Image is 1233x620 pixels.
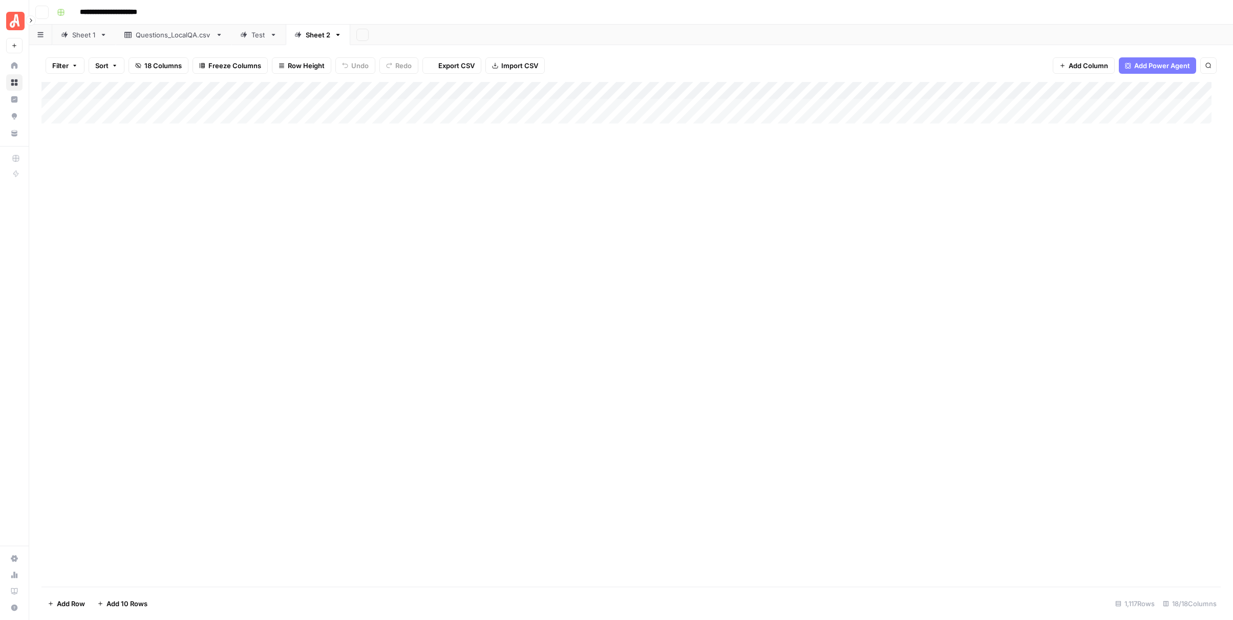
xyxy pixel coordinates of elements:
[116,25,231,45] a: Questions_LocalQA.csv
[6,8,23,34] button: Workspace: Angi
[6,12,25,30] img: Angi Logo
[335,57,375,74] button: Undo
[6,74,23,91] a: Browse
[438,60,475,71] span: Export CSV
[6,583,23,600] a: Learning Hub
[251,30,266,40] div: Test
[107,598,147,609] span: Add 10 Rows
[6,108,23,125] a: Opportunities
[1053,57,1115,74] button: Add Column
[6,125,23,141] a: Your Data
[351,60,369,71] span: Undo
[52,25,116,45] a: Sheet 1
[91,595,154,612] button: Add 10 Rows
[57,598,85,609] span: Add Row
[395,60,412,71] span: Redo
[422,57,481,74] button: Export CSV
[306,30,330,40] div: Sheet 2
[286,25,350,45] a: Sheet 2
[95,60,109,71] span: Sort
[52,60,69,71] span: Filter
[6,567,23,583] a: Usage
[1111,595,1159,612] div: 1,117 Rows
[6,600,23,616] button: Help + Support
[144,60,182,71] span: 18 Columns
[501,60,538,71] span: Import CSV
[1119,57,1196,74] button: Add Power Agent
[41,595,91,612] button: Add Row
[231,25,286,45] a: Test
[193,57,268,74] button: Freeze Columns
[6,57,23,74] a: Home
[136,30,211,40] div: Questions_LocalQA.csv
[1069,60,1108,71] span: Add Column
[72,30,96,40] div: Sheet 1
[1159,595,1221,612] div: 18/18 Columns
[6,550,23,567] a: Settings
[6,91,23,108] a: Insights
[379,57,418,74] button: Redo
[208,60,261,71] span: Freeze Columns
[129,57,188,74] button: 18 Columns
[288,60,325,71] span: Row Height
[89,57,124,74] button: Sort
[46,57,84,74] button: Filter
[272,57,331,74] button: Row Height
[485,57,545,74] button: Import CSV
[1134,60,1190,71] span: Add Power Agent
